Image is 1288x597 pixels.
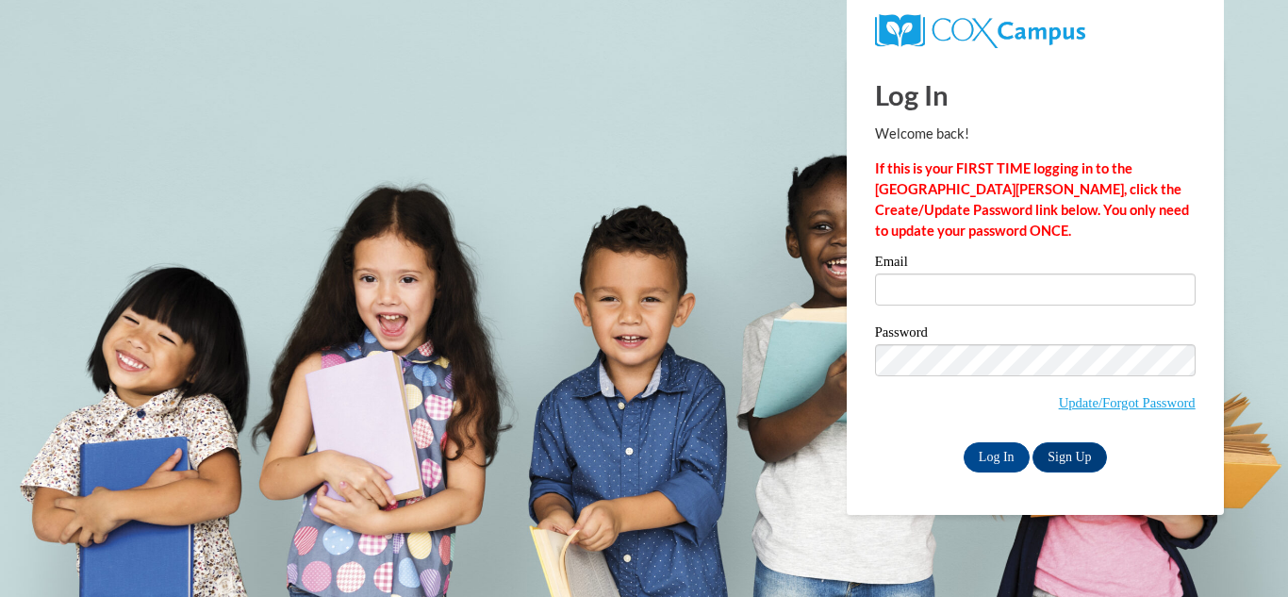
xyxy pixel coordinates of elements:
[964,442,1030,473] input: Log In
[1059,395,1196,410] a: Update/Forgot Password
[875,22,1085,38] a: COX Campus
[875,255,1196,274] label: Email
[875,160,1189,239] strong: If this is your FIRST TIME logging in to the [GEOGRAPHIC_DATA][PERSON_NAME], click the Create/Upd...
[1032,442,1106,473] a: Sign Up
[875,124,1196,144] p: Welcome back!
[875,75,1196,114] h1: Log In
[875,325,1196,344] label: Password
[875,14,1085,48] img: COX Campus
